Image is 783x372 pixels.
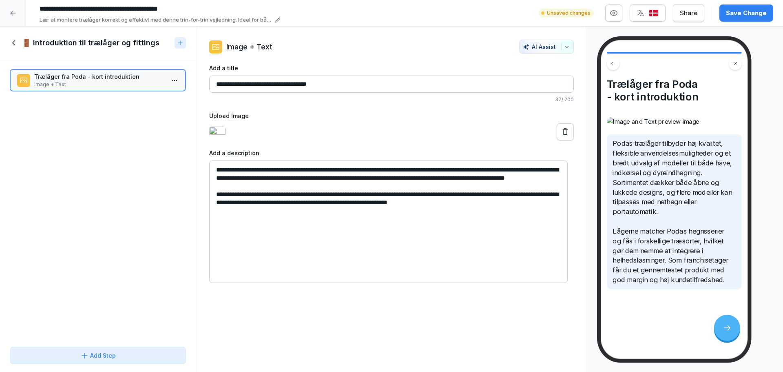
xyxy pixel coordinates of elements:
div: Save Change [726,9,767,18]
button: Save Change [719,4,773,22]
p: Trælåger fra Poda - kort introduktion [34,72,165,81]
button: AI Assist [519,40,574,54]
img: dk.svg [649,9,659,17]
h4: Trælåger fra Poda - kort introduktion [607,78,742,103]
div: Trælåger fra Poda - kort introduktionImage + Text [10,69,186,91]
button: Share [673,4,704,22]
div: Share [680,9,697,18]
div: Add Step [80,351,116,360]
label: Add a description [209,149,574,157]
p: Unsaved changes [547,9,591,17]
h1: 🚪 Introduktion til trælåger og fittings [22,38,159,48]
div: AI Assist [523,43,570,50]
button: Add Step [10,347,186,364]
label: Upload Image [209,111,574,120]
p: 37 / 200 [209,96,574,103]
img: Image and Text preview image [607,117,742,126]
p: Image + Text [226,41,272,52]
p: Podas trælåger tilbyder høj kvalitet, fleksible anvendelsesmuligheder og et bredt udvalg af model... [613,139,735,285]
p: Image + Text [34,81,165,88]
label: Add a title [209,64,574,72]
img: df085263-a335-4f1a-a78f-09f6973dc9e5 [209,127,226,137]
p: Lær at montere trælåger korrekt og effektivt med denne trin-for-trin vejledning. Ideel for både n... [40,16,272,24]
